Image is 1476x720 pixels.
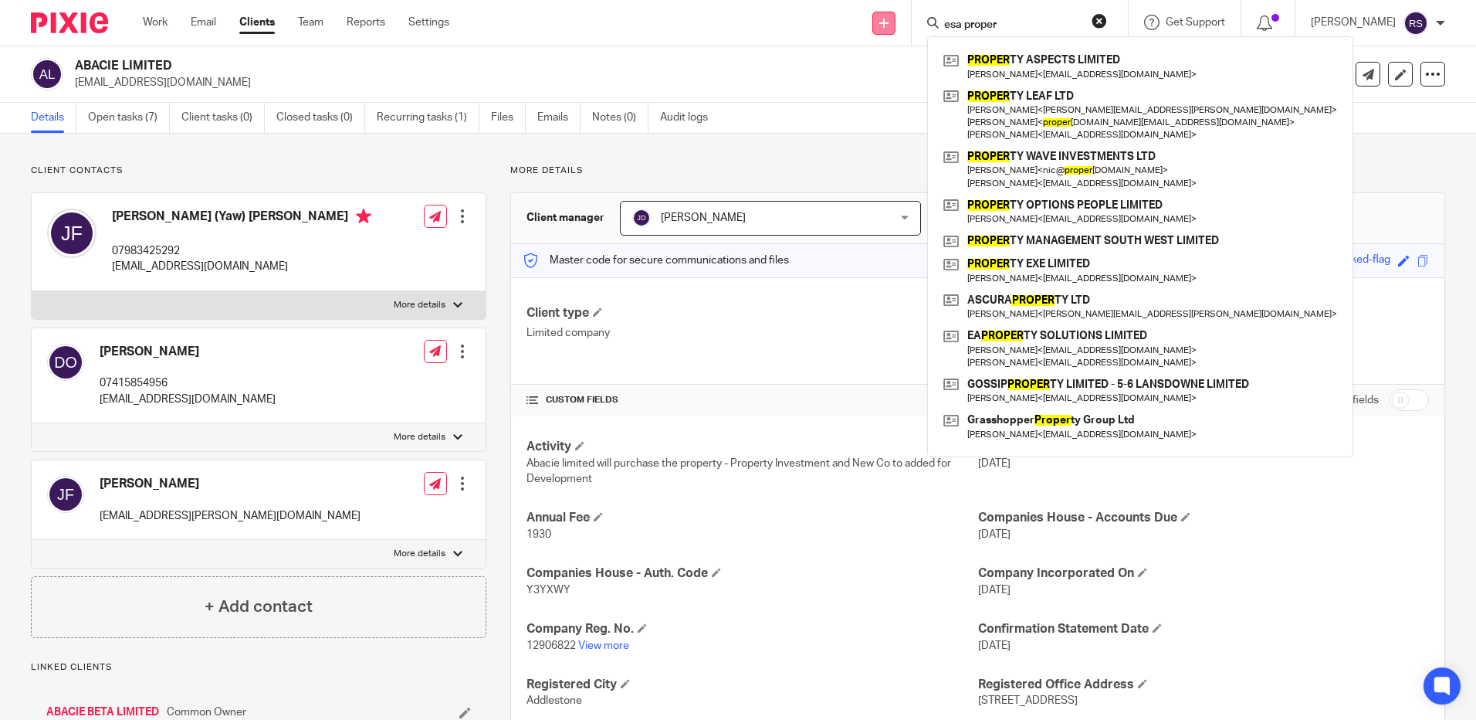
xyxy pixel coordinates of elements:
p: Limited company [526,325,977,341]
span: [PERSON_NAME] [661,212,746,223]
a: Notes (0) [592,103,648,133]
img: svg%3E [47,344,84,381]
p: Linked clients [31,661,486,674]
a: Client tasks (0) [181,103,265,133]
span: Abacie limited will purchase the property - Property Investment and New Co to added for Development [526,458,951,484]
h4: Client type [526,305,977,321]
span: 12906822 [526,640,576,651]
button: Clear [1092,13,1107,29]
h4: + Add contact [205,595,313,619]
h3: Client manager [526,210,604,226]
a: Emails [537,103,581,133]
a: Files [491,103,526,133]
p: [PERSON_NAME] [1311,15,1396,30]
p: More details [394,548,445,560]
p: 07983425292 [112,243,371,259]
h2: ABACIE LIMITED [75,58,1003,74]
p: 07415854956 [100,375,276,391]
h4: Company Reg. No. [526,621,977,637]
img: svg%3E [47,476,84,513]
span: Common Owner [167,705,246,720]
p: More details [394,299,445,311]
h4: [PERSON_NAME] (Yaw) [PERSON_NAME] [112,209,371,228]
h4: Annual Fee [526,510,977,526]
h4: Confirmation Statement Date [978,621,1429,637]
p: [EMAIL_ADDRESS][DOMAIN_NAME] [100,392,276,407]
p: [EMAIL_ADDRESS][PERSON_NAME][DOMAIN_NAME] [100,508,361,524]
img: svg%3E [632,209,651,227]
p: [EMAIL_ADDRESS][DOMAIN_NAME] [112,259,371,274]
a: Audit logs [660,103,719,133]
a: Recurring tasks (1) [377,103,479,133]
a: Open tasks (7) [88,103,170,133]
h4: Company Incorporated On [978,565,1429,582]
a: Settings [408,15,449,30]
h4: [PERSON_NAME] [100,476,361,492]
h4: Activity [526,439,977,455]
input: Search [943,19,1082,32]
h4: Companies House - Auth. Code [526,565,977,582]
a: Email [191,15,216,30]
a: Clients [239,15,275,30]
i: Primary [356,209,371,224]
span: Y3YXWY [526,585,570,596]
p: More details [510,165,1445,177]
span: [DATE] [978,529,1011,540]
a: Team [298,15,323,30]
img: svg%3E [47,209,96,258]
span: [DATE] [978,458,1011,469]
span: Addlestone [526,695,582,706]
h4: Registered City [526,677,977,693]
a: Work [143,15,168,30]
span: 1930 [526,529,551,540]
a: ABACIE BETA LIMITED [46,705,159,720]
p: [EMAIL_ADDRESS][DOMAIN_NAME] [75,75,1235,90]
span: [STREET_ADDRESS] [978,695,1078,706]
h4: Companies House - Accounts Due [978,510,1429,526]
p: More details [394,431,445,443]
img: svg%3E [1403,11,1428,36]
img: svg%3E [31,58,63,90]
span: [DATE] [978,585,1011,596]
p: Master code for secure communications and files [523,253,789,268]
p: Client contacts [31,165,486,177]
a: Details [31,103,76,133]
a: Reports [347,15,385,30]
span: Get Support [1166,17,1225,28]
span: [DATE] [978,640,1011,651]
h4: Registered Office Address [978,677,1429,693]
img: Pixie [31,12,108,33]
h4: CUSTOM FIELDS [526,394,977,406]
a: View more [578,640,629,651]
h4: [PERSON_NAME] [100,344,276,360]
a: Closed tasks (0) [276,103,365,133]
